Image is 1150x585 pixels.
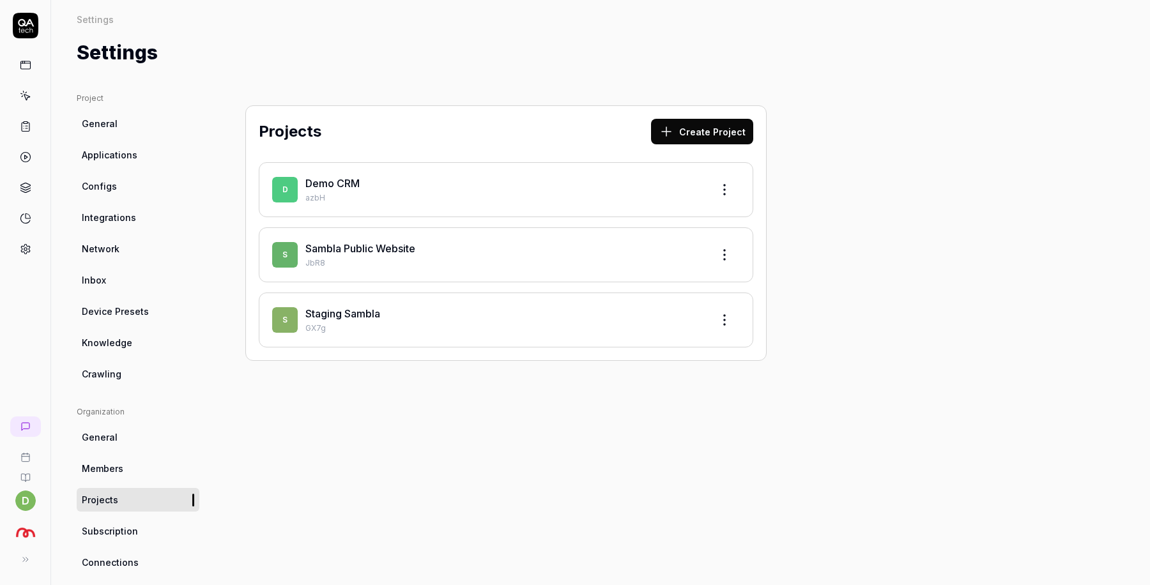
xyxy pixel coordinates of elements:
a: Applications [77,143,199,167]
a: Staging Sambla [305,307,380,320]
span: Device Presets [82,305,149,318]
a: Configs [77,174,199,198]
a: Crawling [77,362,199,386]
a: Book a call with us [5,442,45,462]
p: JbR8 [305,257,701,269]
img: Sambla Logo [14,521,37,544]
span: Crawling [82,367,121,381]
button: Create Project [651,119,753,144]
a: Inbox [77,268,199,292]
h1: Settings [77,38,158,67]
p: azbH [305,192,701,204]
span: Connections [82,556,139,569]
p: GX7g [305,323,701,334]
div: Project [77,93,199,104]
a: Projects [77,488,199,512]
h2: Projects [259,120,321,143]
span: D [272,177,298,202]
a: Sambla Public Website [305,242,415,255]
span: S [272,307,298,333]
button: Sambla Logo [5,511,45,547]
span: Projects [82,493,118,506]
a: Device Presets [77,300,199,323]
a: General [77,425,199,449]
a: Documentation [5,462,45,483]
div: Settings [77,13,114,26]
a: General [77,112,199,135]
span: Inbox [82,273,106,287]
span: Subscription [82,524,138,538]
span: Knowledge [82,336,132,349]
span: Integrations [82,211,136,224]
span: General [82,117,118,130]
a: Subscription [77,519,199,543]
span: Members [82,462,123,475]
span: S [272,242,298,268]
button: d [15,490,36,511]
span: Configs [82,179,117,193]
a: New conversation [10,416,41,437]
a: Connections [77,551,199,574]
a: Network [77,237,199,261]
a: Integrations [77,206,199,229]
a: Knowledge [77,331,199,354]
span: General [82,430,118,444]
div: Organization [77,406,199,418]
a: Demo CRM [305,177,360,190]
span: Applications [82,148,137,162]
span: Network [82,242,119,255]
a: Members [77,457,199,480]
